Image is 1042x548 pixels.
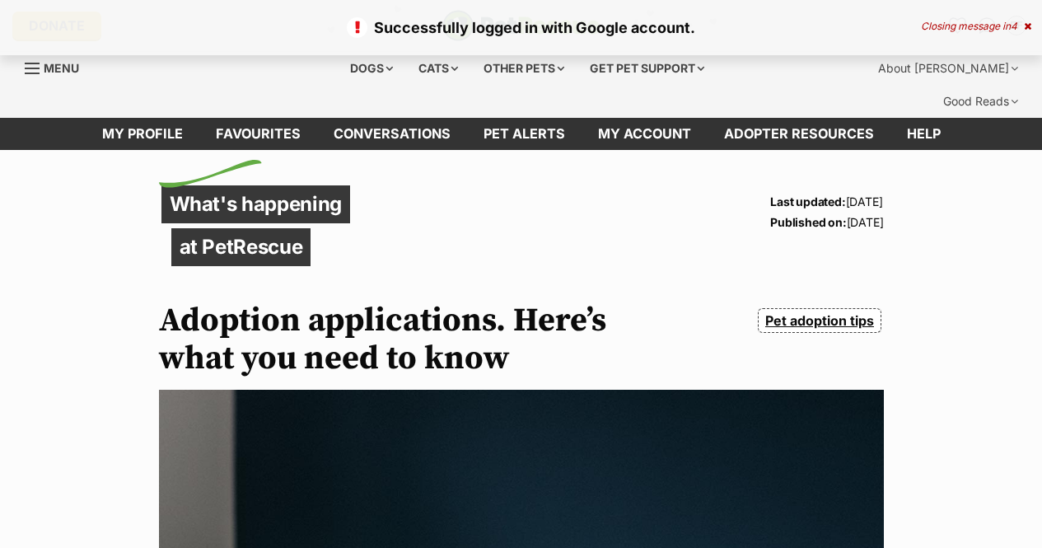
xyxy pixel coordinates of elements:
[44,61,79,75] span: Menu
[159,160,262,188] img: decorative flick
[932,85,1030,118] div: Good Reads
[582,118,708,150] a: My account
[339,52,404,85] div: Dogs
[770,212,883,232] p: [DATE]
[199,118,317,150] a: Favourites
[890,118,957,150] a: Help
[317,118,467,150] a: conversations
[708,118,890,150] a: Adopter resources
[578,52,716,85] div: Get pet support
[770,215,846,229] strong: Published on:
[407,52,470,85] div: Cats
[758,308,881,333] a: Pet adoption tips
[770,191,883,212] p: [DATE]
[161,185,351,223] p: What's happening
[770,194,845,208] strong: Last updated:
[86,118,199,150] a: My profile
[467,118,582,150] a: Pet alerts
[867,52,1030,85] div: About [PERSON_NAME]
[171,228,311,266] p: at PetRescue
[25,52,91,82] a: Menu
[159,302,630,377] h1: Adoption applications. Here’s what you need to know
[472,52,576,85] div: Other pets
